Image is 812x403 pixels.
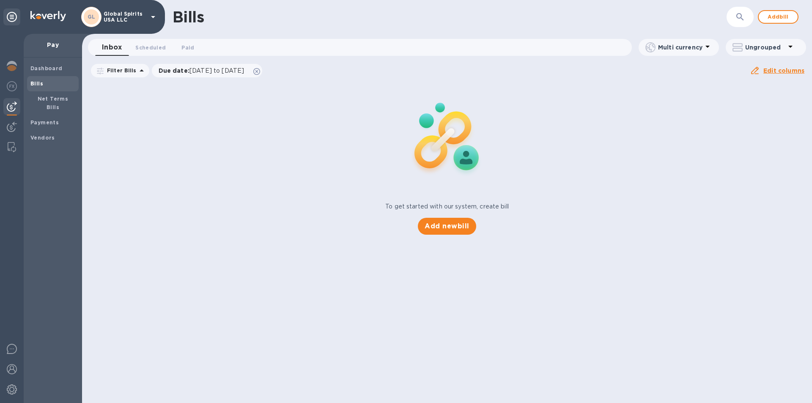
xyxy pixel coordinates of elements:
span: [DATE] to [DATE] [189,67,244,74]
button: Addbill [758,10,798,24]
p: Due date : [159,66,249,75]
b: Net Terms Bills [38,96,69,110]
p: Global Spirits USA LLC [104,11,146,23]
b: Dashboard [30,65,63,71]
span: Add bill [765,12,791,22]
p: To get started with our system, create bill [385,202,509,211]
span: Add new bill [425,221,469,231]
p: Multi currency [658,43,702,52]
span: Inbox [102,41,122,53]
p: Pay [30,41,75,49]
button: Add newbill [418,218,476,235]
b: Vendors [30,134,55,141]
b: Bills [30,80,43,87]
p: Ungrouped [745,43,785,52]
span: Paid [181,43,194,52]
h1: Bills [173,8,204,26]
img: Foreign exchange [7,81,17,91]
b: GL [88,14,96,20]
div: Unpin categories [3,8,20,25]
p: Filter Bills [104,67,137,74]
img: Logo [30,11,66,21]
u: Edit columns [763,67,804,74]
b: Payments [30,119,59,126]
span: Scheduled [135,43,166,52]
div: Due date:[DATE] to [DATE] [152,64,263,77]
